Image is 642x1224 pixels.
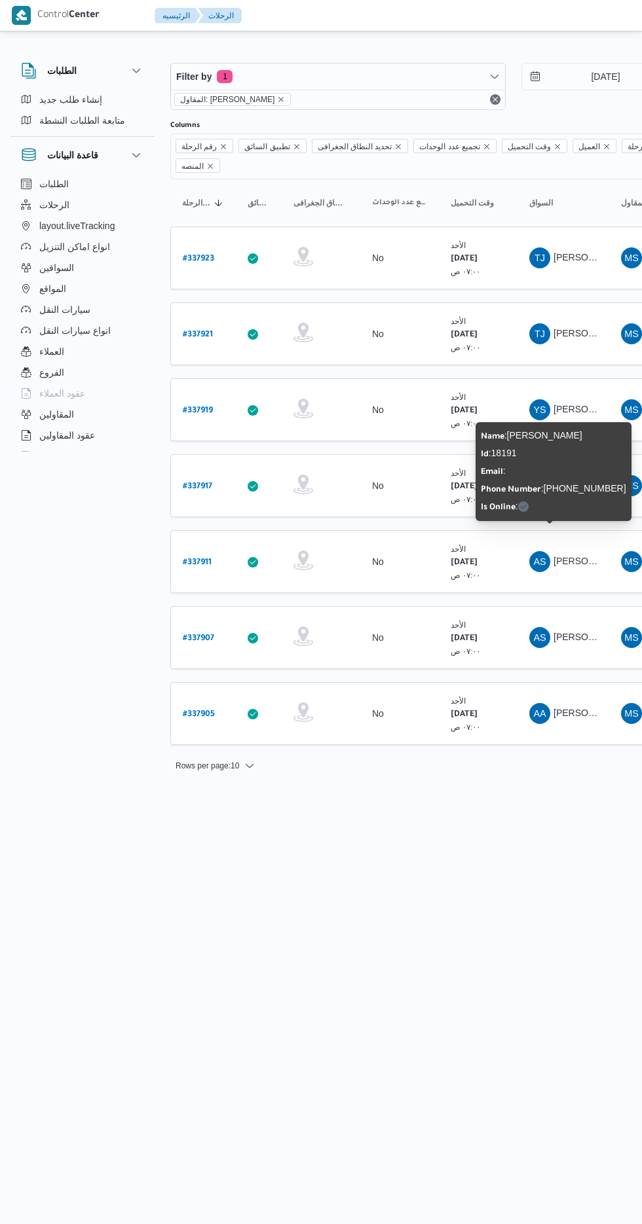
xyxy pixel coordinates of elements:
button: الرحلات [198,8,242,24]
span: AA [533,703,546,724]
span: تجميع عدد الوحدات [413,139,497,153]
small: الأحد [451,317,466,325]
small: ٠٧:٠٠ ص [451,267,481,276]
b: Phone Number [481,486,541,495]
div: Tamar Jlal Muhammad Mahajob [529,247,550,268]
button: الفروع [16,362,149,383]
div: Muhammad Slah Abadalltaif Alshrif [621,627,642,648]
a: #337919 [183,401,213,419]
div: No [372,556,384,567]
b: Is Online [481,503,516,513]
span: MS [624,475,639,496]
b: [DATE] [451,634,478,643]
b: [DATE] [451,558,478,567]
button: وقت التحميل [445,192,511,213]
button: انواع سيارات النقل [16,320,149,341]
b: # 337923 [183,255,214,264]
button: اجهزة التليفون [16,446,149,467]
button: Filter by1 active filters [171,63,505,90]
button: Remove تحديد النطاق الجغرافى from selection in this group [394,143,402,151]
button: العملاء [16,341,149,362]
small: ٠٧:٠٠ ص [451,495,481,503]
small: ٠٧:٠٠ ص [451,571,481,579]
span: : 18191 [481,448,517,458]
a: #337917 [183,477,212,495]
span: تجميع عدد الوحدات [419,139,480,154]
h3: الطلبات [47,63,77,79]
div: Muhammad Slah Abadalltaif Alshrif [621,399,642,420]
button: Remove العميل from selection in this group [603,143,611,151]
a: #337923 [183,249,214,267]
span: العميل [573,139,616,153]
div: Yhai Samai Abadalftah Muhammad Abo Alhamd [529,399,550,420]
button: Remove تجميع عدد الوحدات from selection in this group [483,143,491,151]
span: MS [624,247,639,268]
b: Email [481,468,503,477]
button: عقود العملاء [16,383,149,404]
div: Aizat Saaid Ahmad Abwahamd [529,627,550,648]
span: رقم الرحلة [181,139,217,154]
div: Muhammad Slah Abadalltaif Alshrif [621,475,642,496]
b: # 337905 [183,710,215,719]
button: layout.liveTracking [16,215,149,236]
button: رقم الرحلةSorted in descending order [177,192,229,213]
span: [PERSON_NAME] [554,556,629,566]
div: Muhammad Slah Abadalltaif Alshrif [621,551,642,572]
span: MS [624,627,639,648]
a: #337907 [183,629,214,647]
span: وقت التحميل [508,139,551,154]
button: قاعدة البيانات [21,147,144,163]
div: No [372,328,384,340]
div: الطلبات [10,89,155,136]
button: السواق [524,192,603,213]
span: YS [533,399,546,420]
span: انواع اماكن التنزيل [39,239,110,255]
div: قاعدة البيانات [10,173,155,457]
span: السواقين [39,260,74,276]
span: المقاول: محمد صلاح عبداللطيف الشريف [174,93,291,106]
span: : [481,501,529,511]
span: [PERSON_NAME] [554,632,629,642]
span: الفروع [39,365,64,380]
button: عقود المقاولين [16,425,149,446]
span: Filter by [176,69,212,84]
span: رقم الرحلة [176,139,233,153]
span: الرحلات [39,197,69,213]
button: تحديد النطاق الجغرافى [288,192,354,213]
span: المنصه [181,159,204,173]
span: المقاول: [PERSON_NAME] [180,94,274,105]
div: Muhammad Slah Abadalltaif Alshrif [621,323,642,344]
small: ٠٧:٠٠ ص [451,647,481,655]
small: الأحد [451,241,466,249]
b: # 337917 [183,482,212,492]
small: الأحد [451,545,466,553]
small: الأحد [451,393,466,401]
span: المنصه [176,158,220,173]
div: Muhammad Slah Abadalltaif Alshrif [621,247,642,268]
span: عقود العملاء [39,386,85,401]
button: السواقين [16,257,149,278]
div: No [372,480,384,492]
small: ٠٧:٠٠ ص [451,723,481,731]
span: MS [624,703,639,724]
b: # 337921 [183,331,213,340]
button: Remove رقم الرحلة from selection in this group [219,143,227,151]
span: MS [624,551,639,572]
div: No [372,708,384,719]
button: Rows per page:10 [170,758,260,774]
div: No [372,252,384,264]
small: الأحد [451,469,466,477]
small: الأحد [451,696,466,705]
button: الرئيسيه [155,8,200,24]
button: Remove وقت التحميل from selection in this group [554,143,561,151]
button: Remove [487,92,503,107]
button: الطلبات [21,63,144,79]
span: إنشاء طلب جديد [39,92,102,107]
button: الطلبات [16,173,149,194]
iframe: chat widget [13,1172,55,1211]
span: عقود المقاولين [39,427,95,443]
b: Center [69,10,100,21]
span: TJ [535,247,545,268]
button: سيارات النقل [16,299,149,320]
div: Ahmad Saaid Muhammad Tair Albr [529,551,550,572]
